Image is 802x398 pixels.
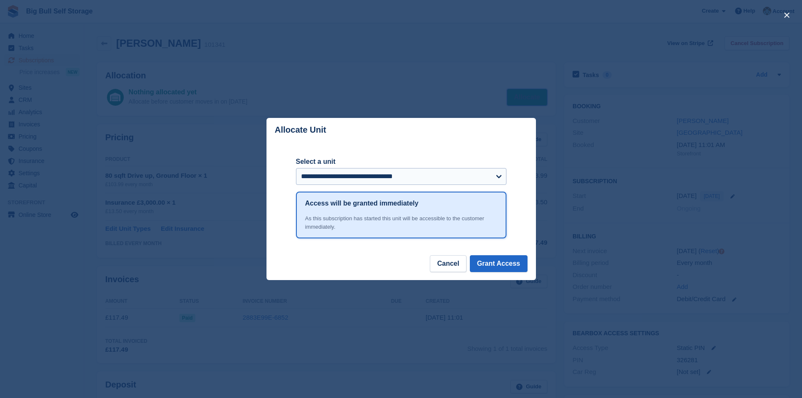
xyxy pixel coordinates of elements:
button: Grant Access [470,255,528,272]
button: Cancel [430,255,466,272]
button: close [780,8,794,22]
div: As this subscription has started this unit will be accessible to the customer immediately. [305,214,497,231]
p: Allocate Unit [275,125,326,135]
label: Select a unit [296,157,506,167]
h1: Access will be granted immediately [305,198,418,208]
